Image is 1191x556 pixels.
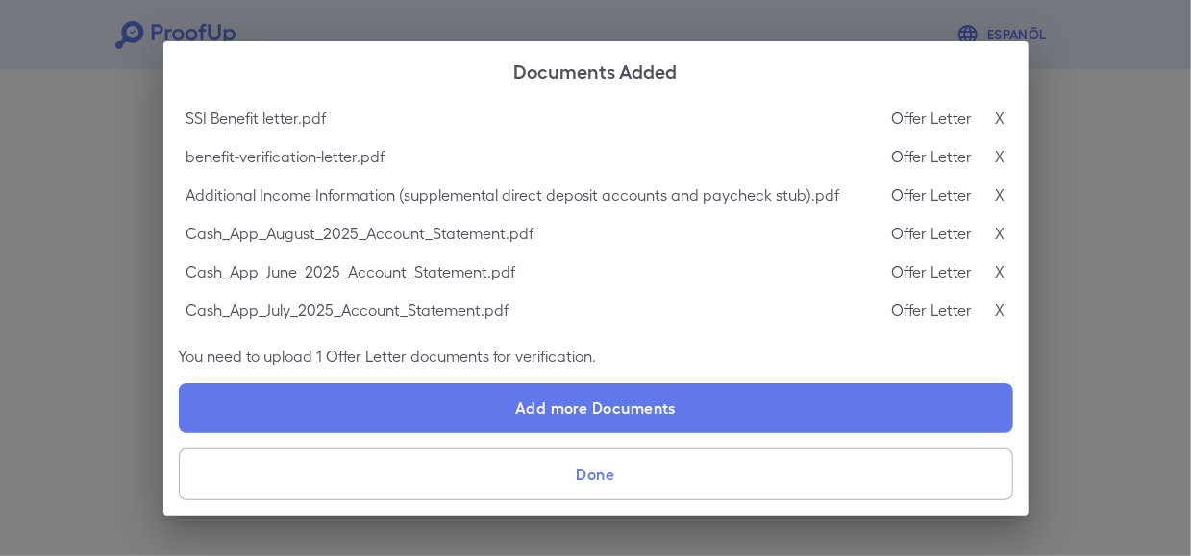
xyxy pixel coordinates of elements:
[996,107,1005,130] p: X
[996,260,1005,283] p: X
[186,183,840,206] p: Additional Income Information (supplemental direct deposit accounts and paycheck stub).pdf
[996,145,1005,168] p: X
[186,260,516,283] p: Cash_App_June_2025_Account_Statement.pdf
[186,107,327,130] p: SSI Benefit letter.pdf
[179,345,1013,368] p: You need to upload 1 Offer Letter documents for verification.
[186,299,509,322] p: Cash_App_July_2025_Account_Statement.pdf
[163,41,1029,99] h2: Documents Added
[892,183,973,206] p: Offer Letter
[996,299,1005,322] p: X
[892,222,973,245] p: Offer Letter
[179,448,1013,500] button: Done
[892,299,973,322] p: Offer Letter
[892,145,973,168] p: Offer Letter
[996,183,1005,206] p: X
[892,260,973,283] p: Offer Letter
[186,145,385,168] p: benefit-verification-letter.pdf
[186,222,534,245] p: Cash_App_August_2025_Account_Statement.pdf
[996,222,1005,245] p: X
[179,383,1013,433] label: Add more Documents
[892,107,973,130] p: Offer Letter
